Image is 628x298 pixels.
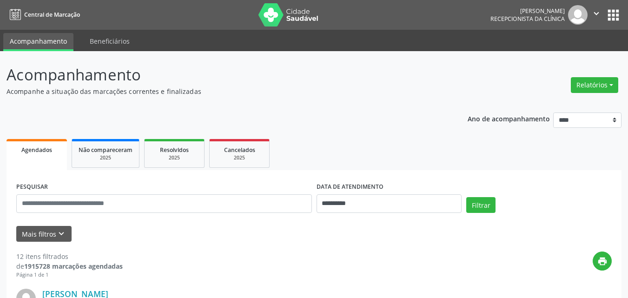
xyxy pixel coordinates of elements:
button: Mais filtroskeyboard_arrow_down [16,226,72,242]
i: print [597,256,608,266]
span: Resolvidos [160,146,189,154]
div: 2025 [216,154,263,161]
p: Acompanhe a situação das marcações correntes e finalizadas [7,86,437,96]
span: Cancelados [224,146,255,154]
button:  [588,5,605,25]
span: Recepcionista da clínica [490,15,565,23]
div: 2025 [79,154,132,161]
a: Central de Marcação [7,7,80,22]
label: PESQUISAR [16,180,48,194]
button: Relatórios [571,77,618,93]
button: Filtrar [466,197,496,213]
div: 2025 [151,154,198,161]
strong: 1915728 marcações agendadas [24,262,123,271]
div: Página 1 de 1 [16,271,123,279]
span: Não compareceram [79,146,132,154]
div: 12 itens filtrados [16,252,123,261]
p: Ano de acompanhamento [468,113,550,124]
span: Agendados [21,146,52,154]
button: print [593,252,612,271]
div: de [16,261,123,271]
button: apps [605,7,621,23]
p: Acompanhamento [7,63,437,86]
div: [PERSON_NAME] [490,7,565,15]
a: Acompanhamento [3,33,73,51]
i:  [591,8,602,19]
i: keyboard_arrow_down [56,229,66,239]
img: img [568,5,588,25]
label: DATA DE ATENDIMENTO [317,180,383,194]
a: Beneficiários [83,33,136,49]
span: Central de Marcação [24,11,80,19]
